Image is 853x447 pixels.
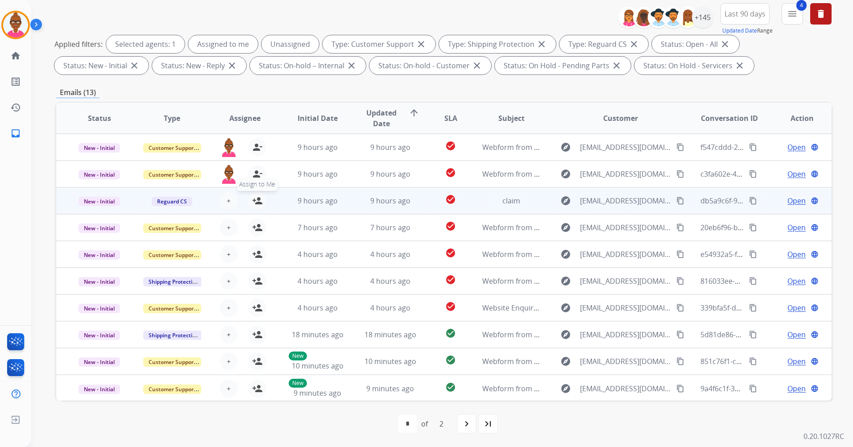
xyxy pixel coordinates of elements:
span: Open [787,302,806,313]
span: [EMAIL_ADDRESS][DOMAIN_NAME] [580,142,671,153]
span: Open [787,169,806,179]
span: Last 90 days [725,12,766,16]
mat-icon: inbox [10,128,21,139]
mat-icon: content_copy [749,250,757,258]
mat-icon: language [811,170,819,178]
div: Assigned to me [188,35,258,53]
mat-icon: menu [787,8,798,19]
span: 9 hours ago [298,196,338,206]
span: [EMAIL_ADDRESS][DOMAIN_NAME] [580,302,671,313]
span: Customer Support [143,223,201,233]
mat-icon: language [811,385,819,393]
mat-icon: language [811,331,819,339]
span: SLA [444,113,457,124]
mat-icon: content_copy [749,223,757,232]
div: Selected agents: 1 [106,35,185,53]
span: [EMAIL_ADDRESS][DOMAIN_NAME] [580,222,671,233]
span: Customer Support [143,357,201,367]
span: + [227,302,231,313]
span: Updated Date [361,108,402,129]
span: 9 hours ago [298,142,338,152]
mat-icon: check_circle [445,328,456,339]
button: Updated Date [722,27,757,34]
span: Customer [603,113,638,124]
p: New [289,379,307,388]
span: Webform from [EMAIL_ADDRESS][DOMAIN_NAME] on [DATE] [482,276,684,286]
span: db5a9c6f-9c9d-4f26-8b20-02de82f875f1 [700,196,832,206]
button: + [220,352,238,370]
mat-icon: close [734,60,745,71]
span: Shipping Protection [143,277,204,286]
button: Last 90 days [720,3,770,25]
mat-icon: content_copy [676,250,684,258]
span: Type [164,113,180,124]
span: 9 hours ago [370,196,410,206]
div: Status: On-hold – Internal [250,57,366,74]
span: Subject [498,113,525,124]
span: 4 hours ago [370,276,410,286]
span: Status [88,113,111,124]
span: 9 minutes ago [366,384,414,393]
mat-icon: person_add [252,249,263,260]
div: +145 [692,7,713,28]
mat-icon: check_circle [445,141,456,151]
span: + [227,249,231,260]
mat-icon: home [10,50,21,61]
span: claim [502,196,520,206]
span: Open [787,383,806,394]
mat-icon: check_circle [445,248,456,258]
span: Open [787,356,806,367]
mat-icon: content_copy [676,143,684,151]
mat-icon: close [720,39,730,50]
span: + [227,329,231,340]
mat-icon: check_circle [445,301,456,312]
span: 4 hours ago [298,249,338,259]
button: + [220,272,238,290]
span: e54932a5-fa34-4f0e-8706-d6201e4e59a0 [700,249,835,259]
mat-icon: person_add [252,356,263,367]
span: [EMAIL_ADDRESS][DOMAIN_NAME] [580,276,671,286]
span: 4 hours ago [370,303,410,313]
span: Webform from [EMAIL_ADDRESS][DOMAIN_NAME] on [DATE] [482,330,684,339]
span: Webform from [EMAIL_ADDRESS][DOMAIN_NAME] on [DATE] [482,142,684,152]
mat-icon: language [811,250,819,258]
mat-icon: close [629,39,639,50]
mat-icon: content_copy [676,197,684,205]
mat-icon: close [472,60,482,71]
span: + [227,356,231,367]
mat-icon: language [811,304,819,312]
div: Status: New - Reply [152,57,246,74]
mat-icon: explore [560,169,571,179]
span: New - Initial [79,250,120,260]
span: Customer Support [143,385,201,394]
span: Customer Support [143,143,201,153]
span: New - Initial [79,304,120,313]
th: Action [759,103,832,134]
span: Webform from [EMAIL_ADDRESS][DOMAIN_NAME] on [DATE] [482,249,684,259]
mat-icon: content_copy [749,170,757,178]
mat-icon: content_copy [676,304,684,312]
span: Customer Support [143,250,201,260]
span: 7 hours ago [370,223,410,232]
div: of [421,418,428,429]
span: New - Initial [79,277,120,286]
span: Open [787,222,806,233]
mat-icon: delete [816,8,826,19]
mat-icon: explore [560,142,571,153]
button: Assign to Me [248,192,266,210]
span: Shipping Protection [143,331,204,340]
span: Open [787,329,806,340]
p: New [289,352,307,360]
span: [EMAIL_ADDRESS][DOMAIN_NAME] [580,356,671,367]
mat-icon: content_copy [749,331,757,339]
div: Status: Open - All [652,35,739,53]
span: Open [787,249,806,260]
button: + [220,192,238,210]
mat-icon: person_remove [252,169,263,179]
p: Applied filters: [54,39,103,50]
mat-icon: close [346,60,357,71]
span: [EMAIL_ADDRESS][DOMAIN_NAME] [580,169,671,179]
mat-icon: check_circle [445,274,456,285]
mat-icon: language [811,357,819,365]
span: 9a4f6c1f-3ef4-480f-b56d-1666f7864f96 [700,384,828,393]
